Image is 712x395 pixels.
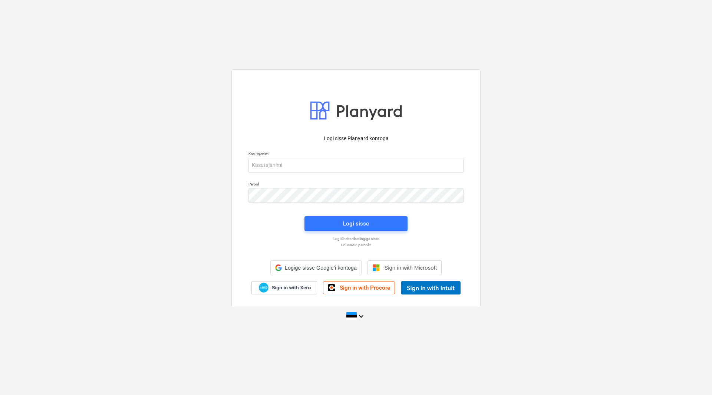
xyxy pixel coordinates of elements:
[323,282,395,294] a: Sign in with Procore
[372,264,380,271] img: Microsoft logo
[248,158,464,173] input: Kasutajanimi
[272,284,311,291] span: Sign in with Xero
[304,216,408,231] button: Logi sisse
[245,243,467,247] a: Unustasid parooli?
[248,135,464,142] p: Logi sisse Planyard kontoga
[384,264,437,271] span: Sign in with Microsoft
[245,236,467,241] a: Logi ühekordse lingiga sisse
[285,265,357,271] span: Logige sisse Google’i kontoga
[357,312,366,321] i: keyboard_arrow_down
[251,281,317,294] a: Sign in with Xero
[248,182,464,188] p: Parool
[340,284,390,291] span: Sign in with Procore
[248,151,464,158] p: Kasutajanimi
[343,219,369,228] div: Logi sisse
[270,260,362,275] div: Logige sisse Google’i kontoga
[259,283,268,293] img: Xero logo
